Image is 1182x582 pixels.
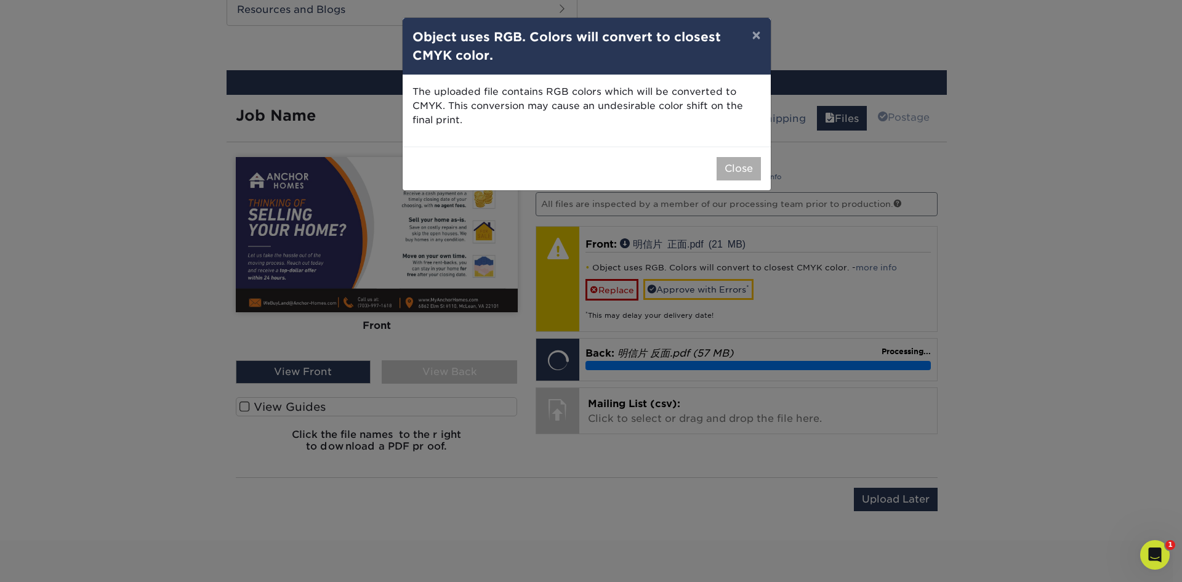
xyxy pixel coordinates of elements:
h4: Object uses RGB. Colors will convert to closest CMYK color. [412,28,761,65]
span: 1 [1165,540,1175,550]
button: Close [717,157,761,180]
iframe: Intercom live chat [1140,540,1170,570]
p: The uploaded file contains RGB colors which will be converted to CMYK. This conversion may cause ... [412,85,761,127]
button: × [742,18,770,52]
